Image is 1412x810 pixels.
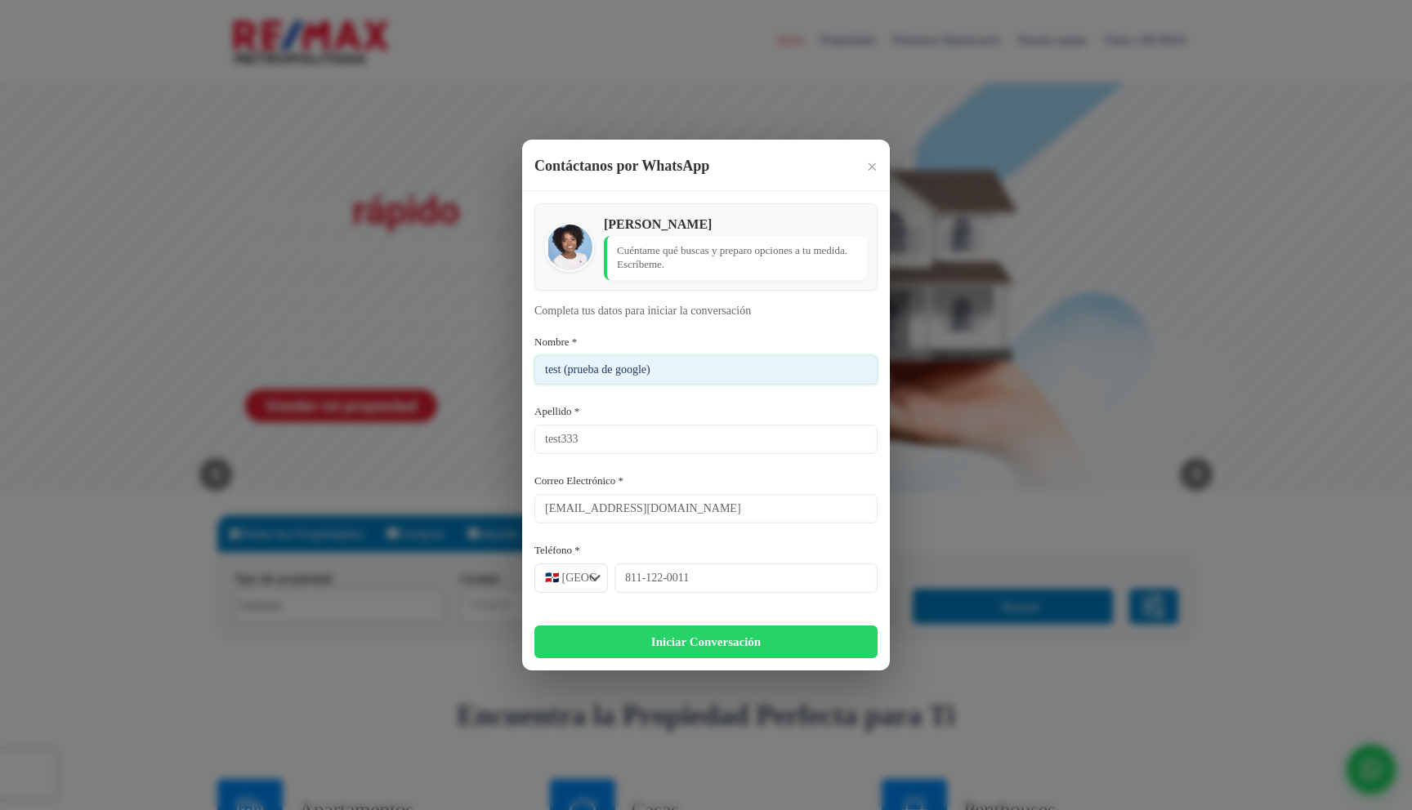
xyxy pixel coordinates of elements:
input: 123-456-7890 [614,563,878,593]
img: Claudia Tejada [547,225,592,270]
label: Apellido * [534,401,878,421]
h4: [PERSON_NAME] [604,214,867,234]
label: Nombre * [534,332,878,352]
button: Iniciar Conversación [534,625,878,658]
label: Correo Electrónico * [534,470,878,491]
label: Introduce una dirección de correo válida. [4,119,249,134]
h3: Contáctanos por WhatsApp [534,152,709,180]
p: Completa tus datos para iniciar la conversación [534,303,878,319]
p: Cuéntame qué buscas y preparo opciones a tu medida. Escríbeme. [604,236,867,280]
span: × [866,157,878,176]
label: Teléfono * [534,540,878,560]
